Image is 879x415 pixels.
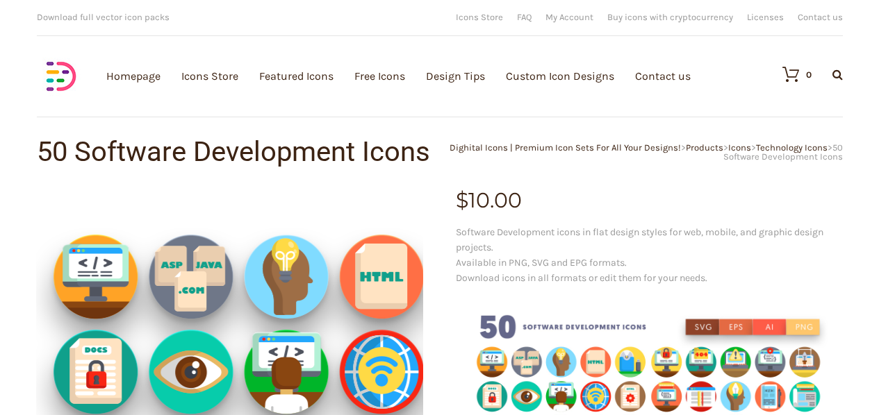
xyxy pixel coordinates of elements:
span: 50 Software Development Icons [723,142,843,162]
a: Dighital Icons | Premium Icon Sets For All Your Designs! [450,142,681,153]
span: Download full vector icon packs [37,12,170,22]
div: 0 [806,70,812,79]
h1: 50 Software Development Icons [37,138,440,166]
a: Buy icons with cryptocurrency [607,12,733,22]
a: Licenses [747,12,784,22]
a: My Account [545,12,593,22]
a: FAQ [517,12,532,22]
a: 0 [769,66,812,83]
a: Contact us [798,12,843,22]
a: Technology Icons [756,142,828,153]
a: Icons Store [456,12,503,22]
bdi: 10.00 [456,187,522,213]
a: Products [686,142,723,153]
span: $ [456,187,468,213]
div: > > > > [440,143,843,161]
a: Icons [728,142,751,153]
